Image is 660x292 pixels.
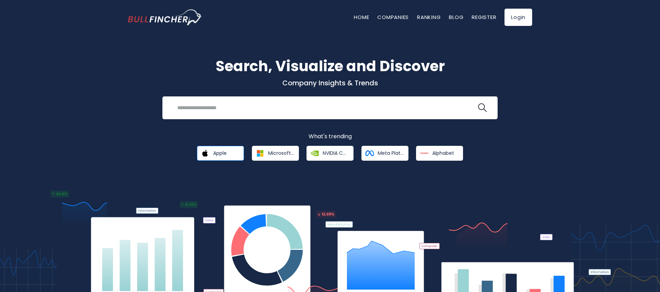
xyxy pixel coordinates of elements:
[268,150,294,156] span: Microsoft Corporation
[307,146,353,161] a: NVIDIA Corporation
[128,133,532,140] p: What's trending
[449,13,463,21] a: Blog
[128,9,202,25] img: bullfincher logo
[505,9,532,26] a: Login
[478,103,487,112] img: search icon
[432,150,454,156] span: Alphabet
[323,150,349,156] span: NVIDIA Corporation
[377,13,409,21] a: Companies
[213,150,227,156] span: Apple
[472,13,496,21] a: Register
[354,13,369,21] a: Home
[416,146,463,161] a: Alphabet
[128,78,532,87] p: Company Insights & Trends
[361,146,408,161] a: Meta Platforms
[128,55,532,77] h1: Search, Visualize and Discover
[252,146,299,161] a: Microsoft Corporation
[128,9,202,25] a: Go to homepage
[378,150,404,156] span: Meta Platforms
[197,146,244,161] a: Apple
[417,13,441,21] a: Ranking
